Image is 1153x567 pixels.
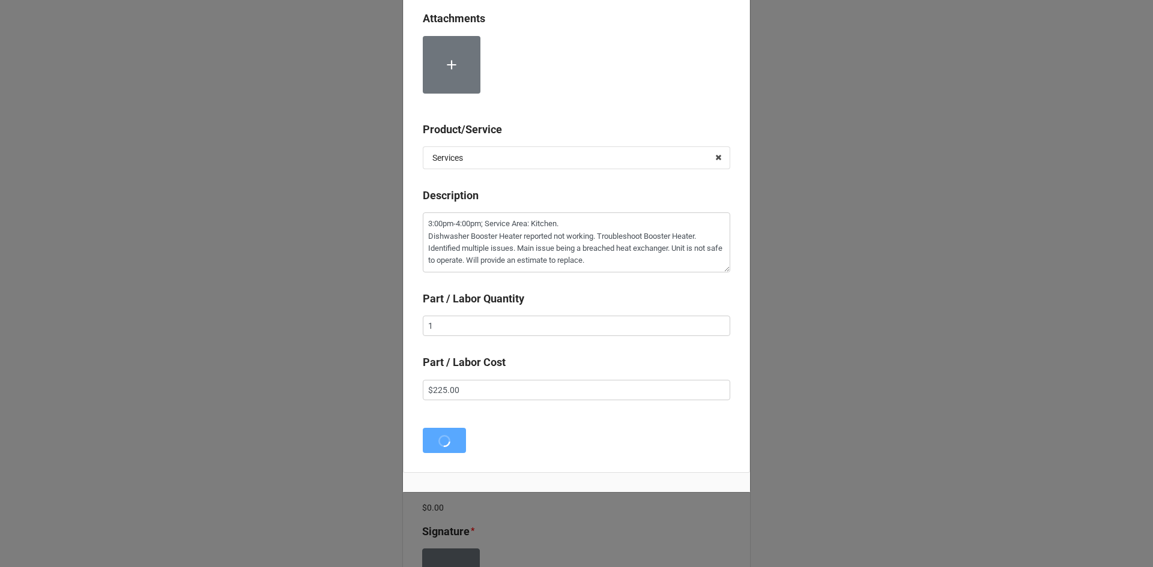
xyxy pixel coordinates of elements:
label: Part / Labor Quantity [423,290,524,307]
div: Services [432,154,463,162]
textarea: 3:00pm-4:00pm; Service Area: Kitchen. Dishwasher Booster Heater reported not working. Troubleshoo... [423,212,730,272]
label: Attachments [423,10,485,27]
label: Product/Service [423,121,502,138]
label: Part / Labor Cost [423,354,506,371]
label: Description [423,187,479,204]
